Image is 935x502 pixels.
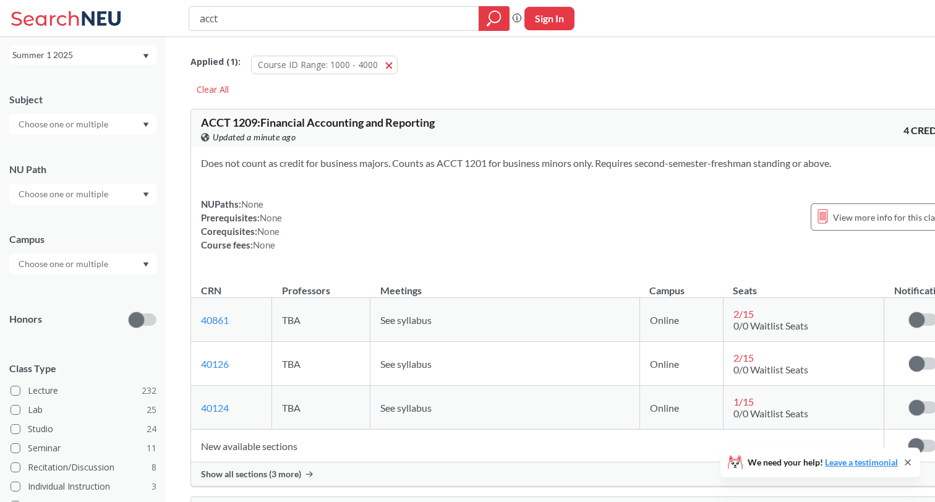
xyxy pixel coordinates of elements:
span: 0/0 Waitlist Seats [733,320,808,331]
div: CRN [201,284,221,297]
svg: magnifying glass [487,10,502,27]
span: Class Type [9,362,156,375]
label: Individual Instruction [11,479,156,495]
td: New available sections [191,430,884,462]
input: Class, professor, course number, "phrase" [199,8,470,29]
th: Professors [272,271,370,298]
input: Choose one or multiple [12,117,116,132]
button: Course ID Range: 1000 - 4000 [251,56,398,74]
div: Dropdown arrow [9,114,156,135]
span: Updated a minute ago [213,130,296,144]
a: 40126 [201,358,229,370]
span: 1 / 15 [733,396,754,407]
span: 24 [147,422,156,436]
span: 8 [152,461,156,474]
a: 40861 [201,314,229,326]
svg: Dropdown arrow [143,54,149,59]
div: Dropdown arrow [9,184,156,205]
input: Choose one or multiple [12,187,116,202]
td: Online [639,386,723,430]
label: Recitation/Discussion [11,459,156,475]
th: Seats [723,271,884,298]
svg: Dropdown arrow [143,262,149,267]
span: See syllabus [380,402,432,414]
div: magnifying glass [479,6,510,31]
span: 232 [142,384,156,398]
th: Meetings [370,271,640,298]
a: 40124 [201,402,229,414]
span: See syllabus [380,314,432,326]
div: NUPaths: Prerequisites: Corequisites: Course fees: [201,197,282,252]
td: TBA [272,342,370,386]
div: Campus [9,232,156,246]
span: Course ID Range: 1000 - 4000 [258,59,378,70]
span: 11 [147,441,156,455]
span: 2 / 15 [733,308,754,320]
p: Honors [9,312,42,326]
span: None [241,198,263,210]
label: Seminar [11,440,156,456]
span: 0/0 Waitlist Seats [733,407,808,419]
span: 2 / 15 [733,352,754,364]
div: NU Path [9,163,156,176]
a: Leave a testimonial [825,457,898,467]
label: Lecture [11,383,156,399]
div: Clear All [190,80,235,99]
span: 25 [147,403,156,417]
div: Summer 1 2025 [12,48,142,62]
td: TBA [272,386,370,430]
span: See syllabus [380,358,432,370]
div: Summer 1 2025Dropdown arrow [9,45,156,65]
span: ACCT 1209 : Financial Accounting and Reporting [201,116,435,129]
span: We need your help! [748,458,898,467]
span: None [257,226,280,237]
span: None [253,239,275,250]
span: Show all sections (3 more) [201,469,301,480]
th: Campus [639,271,723,298]
input: Choose one or multiple [12,257,116,271]
button: Sign In [524,7,574,30]
div: Dropdown arrow [9,253,156,274]
td: Online [639,298,723,342]
span: Applied ( 1 ): [190,55,241,69]
svg: Dropdown arrow [143,122,149,127]
span: 3 [152,480,156,493]
label: Lab [11,402,156,418]
td: Online [639,342,723,386]
span: None [260,212,282,223]
div: Subject [9,93,156,106]
label: Studio [11,421,156,437]
td: TBA [272,298,370,342]
svg: Dropdown arrow [143,192,149,197]
span: 0/0 Waitlist Seats [733,364,808,375]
